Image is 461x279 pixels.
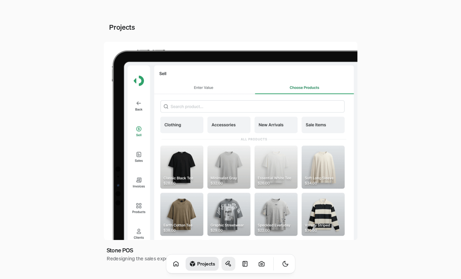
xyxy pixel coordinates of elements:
a: Projects [185,257,219,271]
h4: Redesigning the sales experience for small and medium businesses. [107,254,259,262]
h3: Stone POS [107,246,133,254]
h2: Projects [109,22,135,32]
button: Toggle Theme [278,257,292,271]
h1: Projects [197,260,215,267]
a: Stone POSRedesigning the sales experience for small and medium businesses. [104,243,261,265]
